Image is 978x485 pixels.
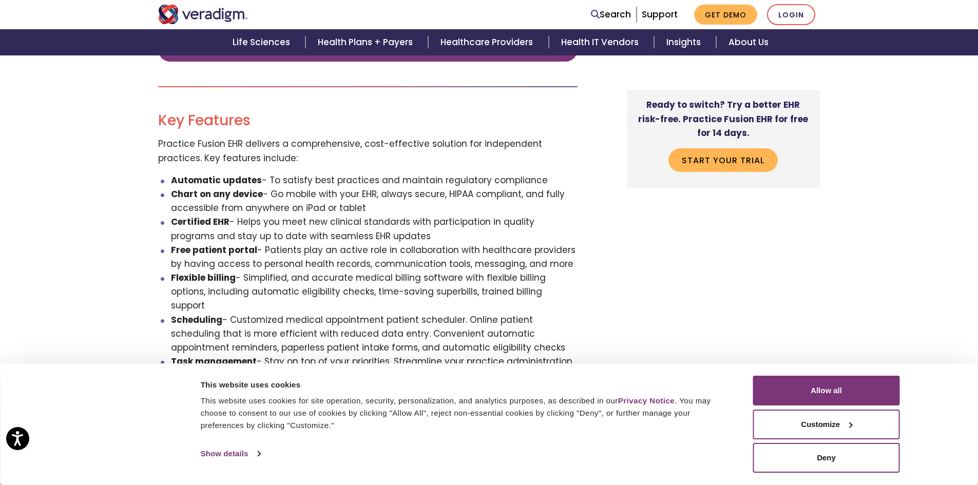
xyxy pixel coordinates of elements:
[618,396,675,405] a: Privacy Notice
[171,188,263,200] strong: Chart on any device
[158,5,248,24] img: Veradigm logo
[654,29,716,55] a: Insights
[668,148,778,172] a: Start your trial
[171,271,578,313] li: - Simplified, and accurate medical billing software with flexible billing options, including auto...
[171,173,578,187] li: - To satisfy best practices and maintain regulatory compliance
[591,8,631,22] a: Search
[642,8,678,21] a: Support
[549,29,654,55] a: Health IT Vendors
[694,5,757,25] a: Get Demo
[220,29,305,55] a: Life Sciences
[753,443,900,473] button: Deny
[171,355,578,382] li: - Stay on top of your priorities. Streamline your practice administration with paperless faxing, ...
[171,187,578,215] li: - Go mobile with your EHR, always secure, HIPAA compliant, and fully accessible from anywhere on ...
[201,446,260,461] a: Show details
[305,29,428,55] a: Health Plans + Payers
[171,313,578,355] li: - Customized medical appointment patient scheduler. Online patient scheduling that is more effici...
[158,137,578,165] p: Practice Fusion EHR delivers a comprehensive, cost-effective solution for independent practices. ...
[428,29,548,55] a: Healthcare Providers
[781,411,966,473] iframe: Drift Chat Widget
[638,99,808,139] strong: Ready to switch? Try a better EHR risk-free. Practice Fusion EHR for free for 14 days.
[716,29,781,55] a: About Us
[158,112,578,129] h2: Key Features
[171,314,222,326] strong: Scheduling
[171,244,257,256] strong: Free patient portal
[171,215,578,243] li: - Helps you meet new clinical standards with participation in quality programs and stay up to dat...
[171,243,578,271] li: - Patients play an active role in collaboration with healthcare providers by having access to per...
[201,379,730,391] div: This website uses cookies
[753,410,900,439] button: Customize
[171,216,229,228] strong: Certified EHR
[753,376,900,405] button: Allow all
[171,271,236,284] strong: Flexible billing
[171,355,257,367] strong: Task management
[767,4,815,25] a: Login
[201,395,730,432] div: This website uses cookies for site operation, security, personalization, and analytics purposes, ...
[171,174,262,186] strong: Automatic updates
